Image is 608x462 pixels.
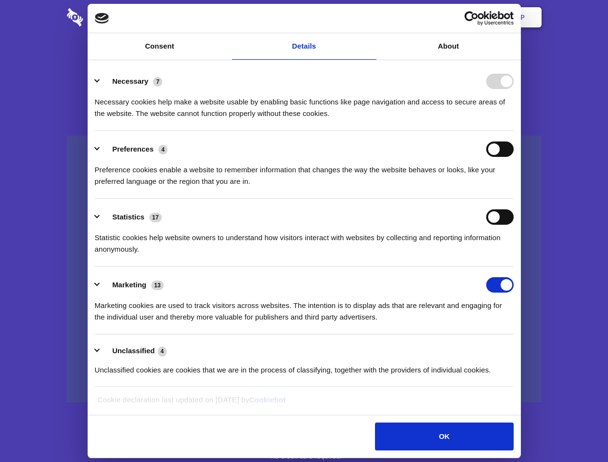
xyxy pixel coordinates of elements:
h1: Eliminate Slack Data Loss. [67,43,542,78]
a: Cookiebot [249,396,286,404]
label: Preferences [112,145,154,153]
a: Pricing [283,2,324,32]
span: 7 [153,77,162,87]
div: Cookie declaration last updated on [DATE] by [90,394,518,413]
button: Necessary (7) [95,74,168,89]
iframe: Drift Widget Chat Controller [560,414,596,450]
img: logo-wordmark-white-trans-d4663122ce5f474addd5e946df7df03e33cb6a1c49d2221995e7729f52c070b2.svg [67,8,149,26]
a: Contact [390,2,435,32]
label: Marketing [112,281,146,289]
span: 4 [158,145,168,154]
button: Unclassified (4) [95,345,173,357]
div: Marketing cookies are used to track visitors across websites. The intention is to display ads tha... [95,293,514,323]
button: Statistics (17) [95,209,168,225]
div: Preference cookies enable a website to remember information that changes the way the website beha... [95,157,514,187]
img: logo [95,13,109,24]
a: Usercentrics Cookiebot - opens in a new window [429,11,514,26]
a: Login [437,2,479,32]
span: 13 [151,281,164,290]
label: Necessary [112,77,148,85]
span: 17 [149,213,162,222]
div: Necessary cookies help make a website usable by enabling basic functions like page navigation and... [95,89,514,119]
h4: Auto-redaction of sensitive data, encrypted data sharing and self-destructing private chats. Shar... [67,88,542,119]
button: Marketing (13) [95,277,170,293]
a: Consent [88,33,232,60]
a: Wistia video thumbnail [67,136,542,403]
a: About [376,33,521,60]
div: Statistic cookies help website owners to understand how visitors interact with websites by collec... [95,225,514,255]
a: Details [232,33,376,60]
button: OK [375,423,513,450]
div: Unclassified cookies are cookies that we are in the process of classifying, together with the pro... [95,357,514,376]
button: Preferences (4) [95,141,174,157]
label: Statistics [112,213,144,221]
span: 4 [158,346,167,356]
